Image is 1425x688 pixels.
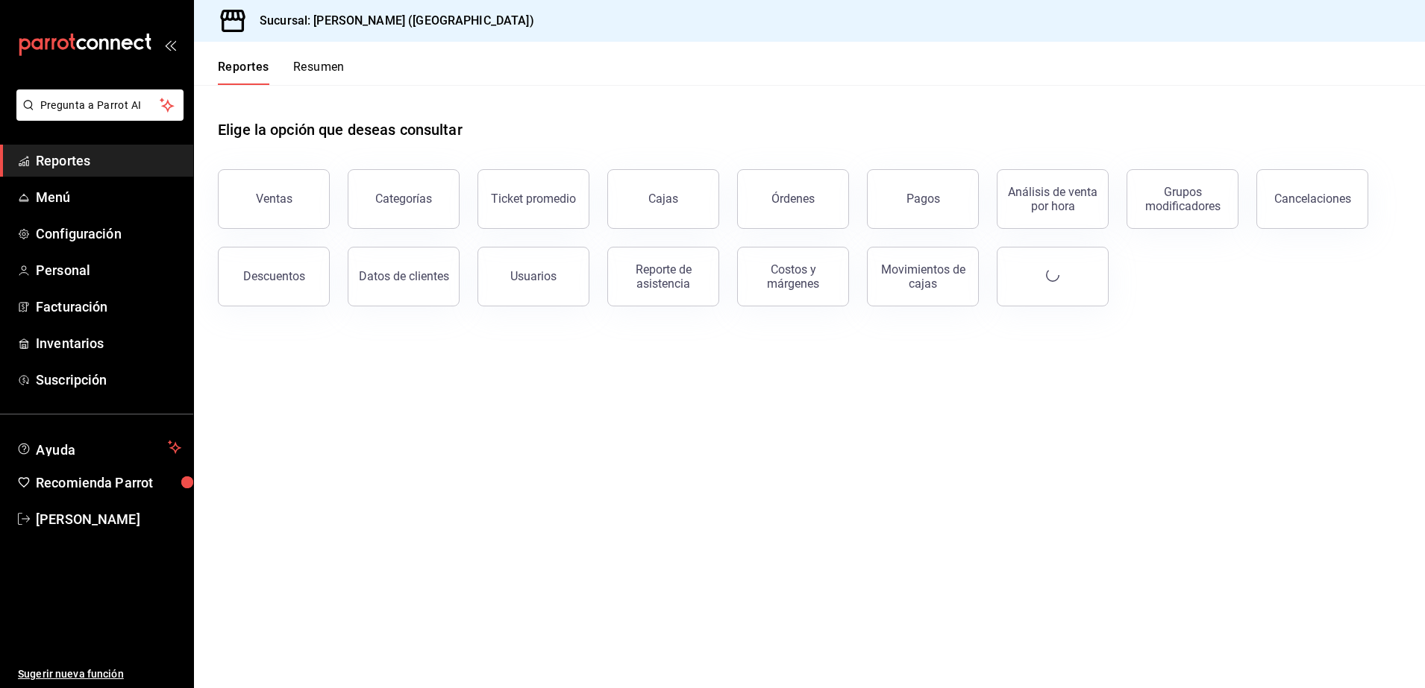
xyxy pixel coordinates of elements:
span: Configuración [36,224,181,244]
button: Ventas [218,169,330,229]
span: Sugerir nueva función [18,666,181,682]
span: Facturación [36,297,181,317]
span: [PERSON_NAME] [36,509,181,529]
button: Movimientos de cajas [867,247,979,306]
button: Resumen [293,60,345,85]
div: Movimientos de cajas [877,262,969,291]
button: Análisis de venta por hora [997,169,1109,229]
h1: Elige la opción que deseas consultar [218,119,463,141]
button: Costos y márgenes [737,247,849,306]
div: navigation tabs [218,60,345,85]
span: Recomienda Parrot [36,473,181,493]
h3: Sucursal: [PERSON_NAME] ([GEOGRAPHIC_DATA]) [248,12,534,30]
div: Órdenes [771,192,815,206]
div: Pagos [906,192,940,206]
div: Reporte de asistencia [617,262,710,291]
span: Suscripción [36,370,181,390]
button: Reportes [218,60,269,85]
div: Datos de clientes [359,269,449,283]
span: Personal [36,260,181,280]
button: open_drawer_menu [164,39,176,51]
div: Descuentos [243,269,305,283]
button: Ticket promedio [477,169,589,229]
span: Ayuda [36,438,162,456]
span: Pregunta a Parrot AI [40,98,160,113]
button: Grupos modificadores [1127,169,1238,229]
button: Pagos [867,169,979,229]
button: Usuarios [477,247,589,306]
div: Cancelaciones [1274,192,1351,206]
button: Datos de clientes [348,247,460,306]
button: Órdenes [737,169,849,229]
div: Análisis de venta por hora [1006,185,1099,213]
a: Pregunta a Parrot AI [10,108,184,124]
button: Reporte de asistencia [607,247,719,306]
div: Cajas [648,190,679,208]
a: Cajas [607,169,719,229]
div: Costos y márgenes [747,262,839,291]
div: Ticket promedio [491,192,576,206]
div: Categorías [375,192,432,206]
button: Categorías [348,169,460,229]
div: Ventas [256,192,292,206]
div: Usuarios [510,269,557,283]
span: Inventarios [36,333,181,353]
button: Cancelaciones [1256,169,1368,229]
div: Grupos modificadores [1136,185,1229,213]
span: Reportes [36,151,181,171]
span: Menú [36,187,181,207]
button: Pregunta a Parrot AI [16,89,184,121]
button: Descuentos [218,247,330,306]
